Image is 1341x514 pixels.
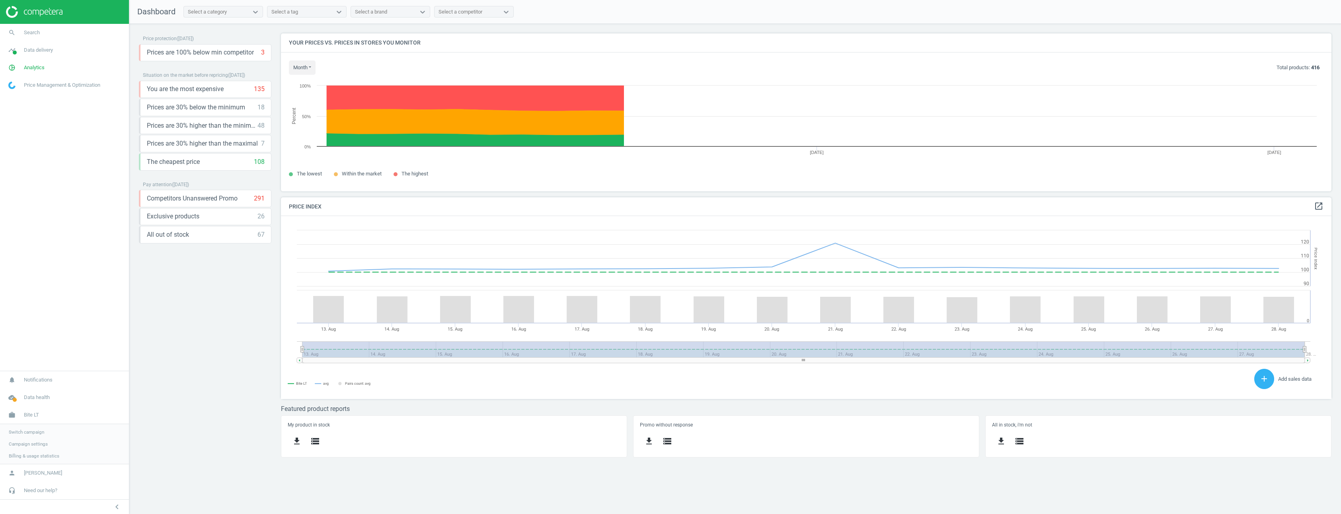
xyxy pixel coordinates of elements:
[147,85,224,93] span: You are the most expensive
[24,411,39,419] span: Bite LT
[228,72,245,78] span: ( [DATE] )
[1081,327,1096,332] tspan: 25. Aug
[323,382,329,385] tspan: avg
[172,182,189,187] span: ( [DATE] )
[511,327,526,332] tspan: 16. Aug
[4,465,19,481] i: person
[24,394,50,401] span: Data health
[147,158,200,166] span: The cheapest price
[345,382,370,385] tspan: Pairs count: avg
[4,483,19,498] i: headset_mic
[1304,281,1309,286] text: 90
[1254,369,1274,389] button: add
[297,171,322,177] span: The lowest
[1015,436,1024,446] i: storage
[147,48,254,57] span: Prices are 100% below min competitor
[302,114,311,119] text: 50%
[1278,376,1312,382] span: Add sales data
[448,327,462,332] tspan: 15. Aug
[9,441,48,447] span: Campaign settings
[1259,374,1269,384] i: add
[291,107,297,124] tspan: Percent
[1313,247,1318,269] tspan: Price Index
[1271,327,1286,332] tspan: 28. Aug
[289,60,316,75] button: month
[257,212,265,221] div: 26
[306,432,324,451] button: storage
[4,407,19,422] i: work
[188,8,227,16] div: Select a category
[24,376,53,384] span: Notifications
[143,72,228,78] span: Situation on the market before repricing
[764,327,779,332] tspan: 20. Aug
[281,197,1331,216] h4: Price Index
[663,436,672,446] i: storage
[4,390,19,405] i: cloud_done
[1307,318,1309,323] text: 0
[1301,239,1309,245] text: 120
[147,103,245,112] span: Prices are 30% below the minimum
[147,212,199,221] span: Exclusive products
[288,422,620,428] h5: My product in stock
[701,327,716,332] tspan: 19. Aug
[281,405,1331,413] h3: Featured product reports
[24,487,57,494] span: Need our help?
[112,502,122,512] i: chevron_left
[355,8,387,16] div: Select a brand
[8,82,16,89] img: wGWNvw8QSZomAAAAABJRU5ErkJggg==
[4,25,19,40] i: search
[254,158,265,166] div: 108
[1314,201,1323,211] i: open_in_new
[402,171,428,177] span: The highest
[638,327,653,332] tspan: 18. Aug
[261,139,265,148] div: 7
[147,121,257,130] span: Prices are 30% higher than the minimum
[24,64,45,71] span: Analytics
[1145,327,1160,332] tspan: 26. Aug
[24,29,40,36] span: Search
[1301,253,1309,259] text: 110
[9,429,44,435] span: Switch campaign
[257,230,265,239] div: 67
[4,372,19,387] i: notifications
[810,150,824,155] tspan: [DATE]
[891,327,906,332] tspan: 22. Aug
[24,469,62,477] span: [PERSON_NAME]
[1301,267,1309,273] text: 100
[321,327,336,332] tspan: 13. Aug
[271,8,298,16] div: Select a tag
[384,327,399,332] tspan: 14. Aug
[107,502,127,512] button: chevron_left
[300,84,311,88] text: 100%
[137,7,175,16] span: Dashboard
[1010,432,1029,451] button: storage
[254,194,265,203] div: 291
[304,144,311,149] text: 0%
[6,6,62,18] img: ajHJNr6hYgQAAAAASUVORK5CYII=
[1208,327,1223,332] tspan: 27. Aug
[281,33,1331,52] h4: Your prices vs. prices in stores you monitor
[992,422,1325,428] h5: All in stock, i'm not
[288,432,306,451] button: get_app
[644,436,654,446] i: get_app
[955,327,969,332] tspan: 23. Aug
[143,182,172,187] span: Pay attention
[254,85,265,93] div: 135
[640,432,658,451] button: get_app
[296,382,307,386] tspan: Bite LT
[1314,201,1323,212] a: open_in_new
[658,432,676,451] button: storage
[828,327,843,332] tspan: 21. Aug
[992,432,1010,451] button: get_app
[24,47,53,54] span: Data delivery
[439,8,482,16] div: Select a competitor
[261,48,265,57] div: 3
[1306,352,1316,357] tspan: 28. …
[24,82,100,89] span: Price Management & Optimization
[1018,327,1033,332] tspan: 24. Aug
[177,36,194,41] span: ( [DATE] )
[257,121,265,130] div: 48
[147,230,189,239] span: All out of stock
[310,436,320,446] i: storage
[257,103,265,112] div: 18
